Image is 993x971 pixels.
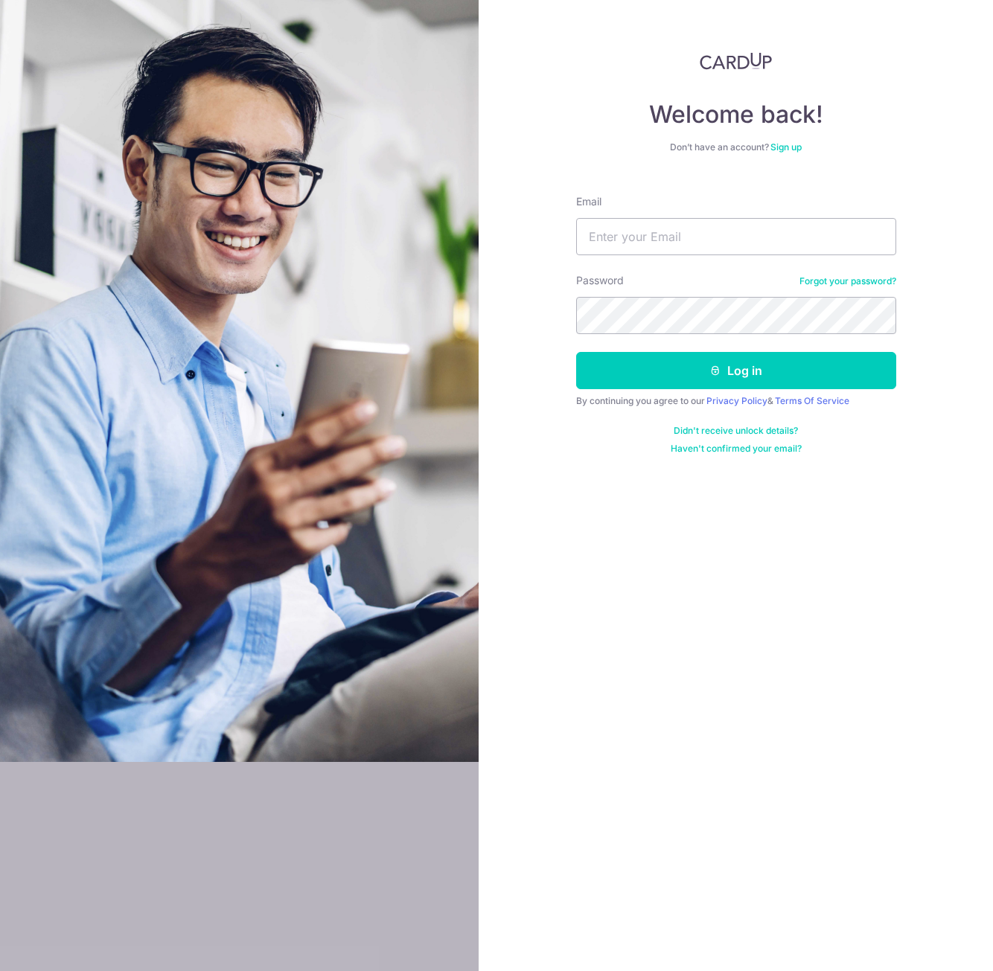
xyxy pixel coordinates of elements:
[576,352,896,389] button: Log in
[576,194,601,209] label: Email
[799,275,896,287] a: Forgot your password?
[706,395,767,406] a: Privacy Policy
[576,141,896,153] div: Don’t have an account?
[700,52,773,70] img: CardUp Logo
[576,100,896,129] h4: Welcome back!
[576,395,896,407] div: By continuing you agree to our &
[576,273,624,288] label: Password
[770,141,802,153] a: Sign up
[576,218,896,255] input: Enter your Email
[671,443,802,455] a: Haven't confirmed your email?
[775,395,849,406] a: Terms Of Service
[674,425,798,437] a: Didn't receive unlock details?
